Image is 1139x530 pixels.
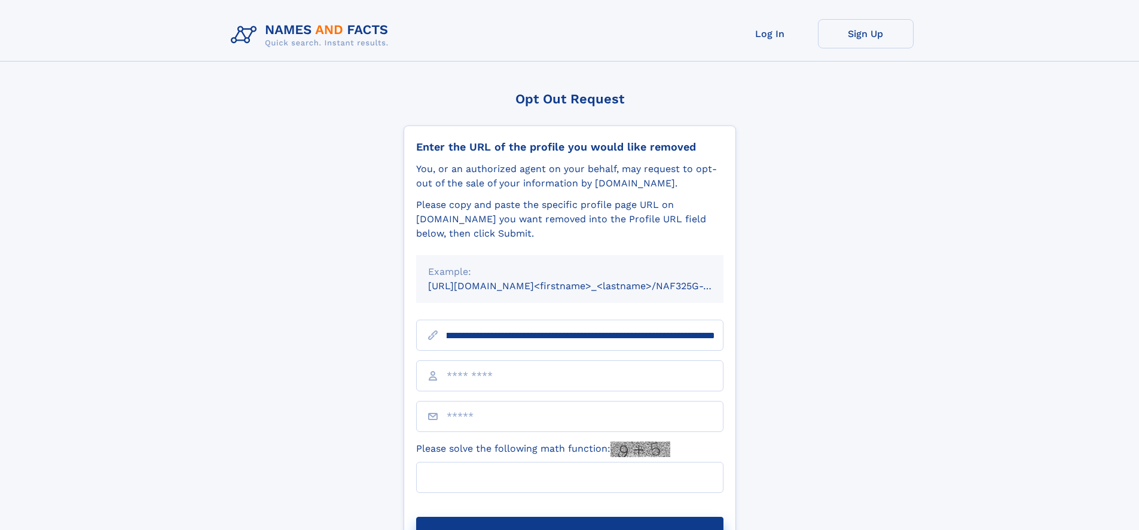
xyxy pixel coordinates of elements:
[818,19,914,48] a: Sign Up
[416,140,723,154] div: Enter the URL of the profile you would like removed
[428,280,746,292] small: [URL][DOMAIN_NAME]<firstname>_<lastname>/NAF325G-xxxxxxxx
[416,442,670,457] label: Please solve the following math function:
[226,19,398,51] img: Logo Names and Facts
[404,91,736,106] div: Opt Out Request
[416,162,723,191] div: You, or an authorized agent on your behalf, may request to opt-out of the sale of your informatio...
[428,265,712,279] div: Example:
[416,198,723,241] div: Please copy and paste the specific profile page URL on [DOMAIN_NAME] you want removed into the Pr...
[722,19,818,48] a: Log In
